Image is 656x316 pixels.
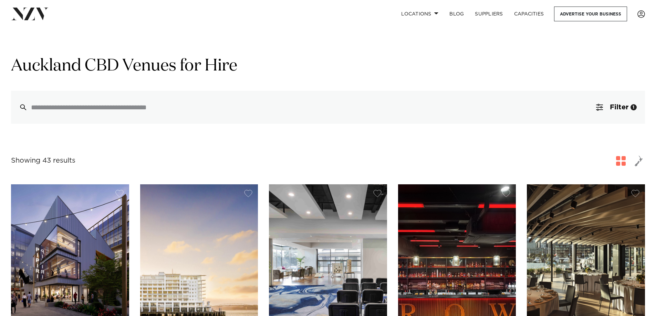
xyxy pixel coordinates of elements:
a: Locations [396,7,444,21]
button: Filter1 [588,91,645,124]
div: 1 [631,104,637,110]
h1: Auckland CBD Venues for Hire [11,55,645,77]
a: Capacities [509,7,550,21]
span: Filter [610,104,628,111]
div: Showing 43 results [11,155,75,166]
img: nzv-logo.png [11,8,49,20]
a: Advertise your business [554,7,627,21]
a: BLOG [444,7,469,21]
a: SUPPLIERS [469,7,508,21]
